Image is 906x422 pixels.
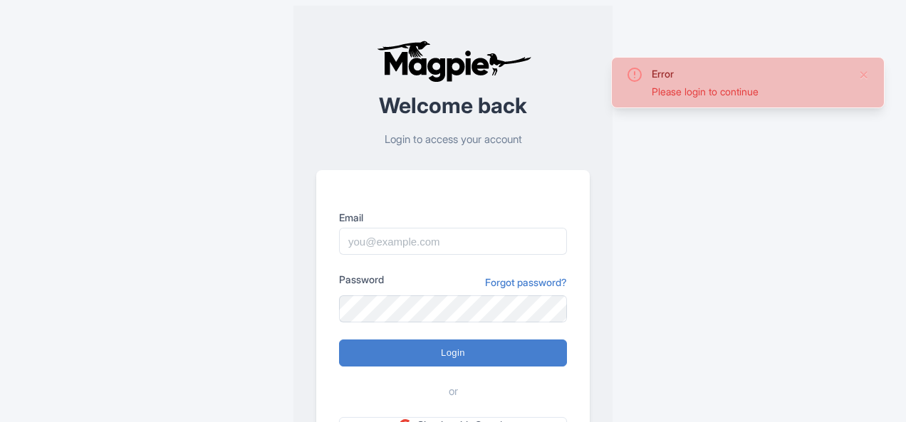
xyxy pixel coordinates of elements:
[652,84,847,99] div: Please login to continue
[316,94,590,117] h2: Welcome back
[449,384,458,400] span: or
[339,228,567,255] input: you@example.com
[485,275,567,290] a: Forgot password?
[373,40,533,83] img: logo-ab69f6fb50320c5b225c76a69d11143b.png
[316,132,590,148] p: Login to access your account
[339,339,567,366] input: Login
[652,66,847,81] div: Error
[339,272,384,287] label: Password
[858,66,870,83] button: Close
[339,210,567,225] label: Email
